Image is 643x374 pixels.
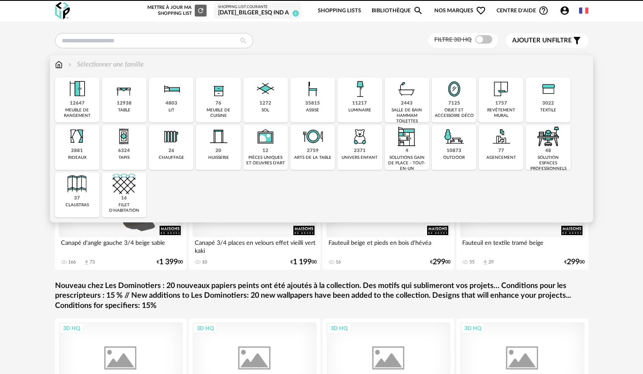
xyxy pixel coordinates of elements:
span: Refresh icon [197,8,204,13]
span: Download icon [482,259,488,266]
img: UniversEnfant.png [348,125,371,148]
span: Centre d'aideHelp Circle Outline icon [497,6,549,16]
div: 12647 [70,100,85,107]
div: € 00 [564,259,585,265]
div: 3D HQ [327,323,351,334]
span: 299 [567,259,580,265]
img: Radiateur.png [160,125,183,148]
div: revêtement mural [481,108,521,119]
div: 6324 [118,148,130,154]
span: Help Circle Outline icon [538,6,549,16]
div: pièces uniques et oeuvres d'art [246,155,285,166]
img: Huiserie.png [207,125,230,148]
div: 16 [336,259,341,265]
div: huisserie [208,155,229,161]
a: BibliothèqueMagnify icon [372,1,423,21]
img: svg+xml;base64,PHN2ZyB3aWR0aD0iMTYiIGhlaWdodD0iMTciIHZpZXdCb3g9IjAgMCAxNiAxNyIgZmlsbD0ibm9uZSIgeG... [55,60,63,69]
div: sol [262,108,269,113]
div: solution espaces professionnels [528,155,568,172]
div: Canapé 3/4 places en velours effet vieilli vert kaki [193,237,317,254]
div: 3022 [542,100,554,107]
div: Sélectionner une famille [66,60,144,69]
div: 11217 [352,100,367,107]
div: objet et accessoire déco [434,108,474,119]
div: agencement [486,155,516,161]
div: Fauteuil beige et pieds en bois d'hévéa [326,237,451,254]
div: rideaux [68,155,86,161]
img: ArtTable.png [301,125,324,148]
div: 3D HQ [193,323,218,334]
a: Nouveau chez Les Dominotiers : 20 nouveaux papiers peints ont été ajoutés à la collection. Des mo... [55,281,588,311]
div: 37 [74,195,80,202]
div: 10 [202,259,207,265]
div: € 00 [290,259,317,265]
img: UniqueOeuvre.png [254,125,277,148]
div: 26 [168,148,174,154]
div: salle de bain hammam toilettes [387,108,427,124]
span: Filtre 3D HQ [434,37,472,43]
div: 20 [215,148,221,154]
span: Download icon [83,259,90,266]
img: fr [579,6,588,15]
span: Heart Outline icon [476,6,486,16]
div: 2371 [354,148,366,154]
div: Canapé d'angle gauche 3/4 beige sable [59,237,183,254]
span: Filter icon [572,36,582,46]
a: Shopping Lists [318,1,361,21]
div: 12938 [117,100,132,107]
div: tapis [119,155,130,161]
span: Ajouter un [512,37,552,44]
span: 1 399 [159,259,178,265]
span: Account Circle icon [560,6,570,16]
div: 1757 [495,100,507,107]
div: 35815 [305,100,320,107]
div: 2443 [401,100,413,107]
div: 29 [488,259,494,265]
div: arts de la table [294,155,331,161]
div: 166 [68,259,76,265]
div: 4803 [166,100,177,107]
span: 299 [433,259,445,265]
div: solutions gain de place - tout-en-un [387,155,427,172]
img: Salle%20de%20bain.png [395,78,418,100]
div: 16 [121,195,127,202]
div: 12 [262,148,268,154]
div: 48 [545,148,551,154]
img: Assise.png [301,78,324,100]
div: 76 [215,100,221,107]
div: Shopping List courante [218,5,297,10]
div: meuble de cuisine [199,108,238,119]
div: 55 [469,259,475,265]
span: Nos marques [434,1,486,21]
span: filtre [512,36,572,45]
div: textile [540,108,556,113]
div: lit [168,108,174,113]
img: svg+xml;base64,PHN2ZyB3aWR0aD0iMTYiIGhlaWdodD0iMTYiIHZpZXdCb3g9IjAgMCAxNiAxNiIgZmlsbD0ibm9uZSIgeG... [66,60,73,69]
img: Meuble%20de%20rangement.png [66,78,88,100]
div: € 00 [430,259,450,265]
div: claustras [66,202,89,208]
img: Table.png [113,78,135,100]
div: 1272 [259,100,271,107]
div: 7125 [448,100,460,107]
div: Fauteuil en textile tramé beige [460,237,585,254]
img: Luminaire.png [348,78,371,100]
span: 6 [293,10,299,17]
span: Account Circle icon [560,6,574,16]
div: filet d'habitation [105,202,144,213]
img: espace-de-travail.png [537,125,560,148]
div: assise [306,108,319,113]
span: 1 199 [293,259,312,265]
img: filet.png [113,172,135,195]
button: Ajouter unfiltre Filter icon [506,33,588,48]
img: Rideaux.png [66,125,88,148]
div: 73 [90,259,95,265]
div: 10873 [447,148,461,154]
div: chauffage [159,155,184,161]
div: 4 [406,148,408,154]
div: [DATE]_BILGER_ESQ IND A [218,9,297,17]
img: OXP [55,2,70,19]
div: 3D HQ [59,323,84,334]
img: Cloison.png [66,172,88,195]
img: ToutEnUn.png [395,125,418,148]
